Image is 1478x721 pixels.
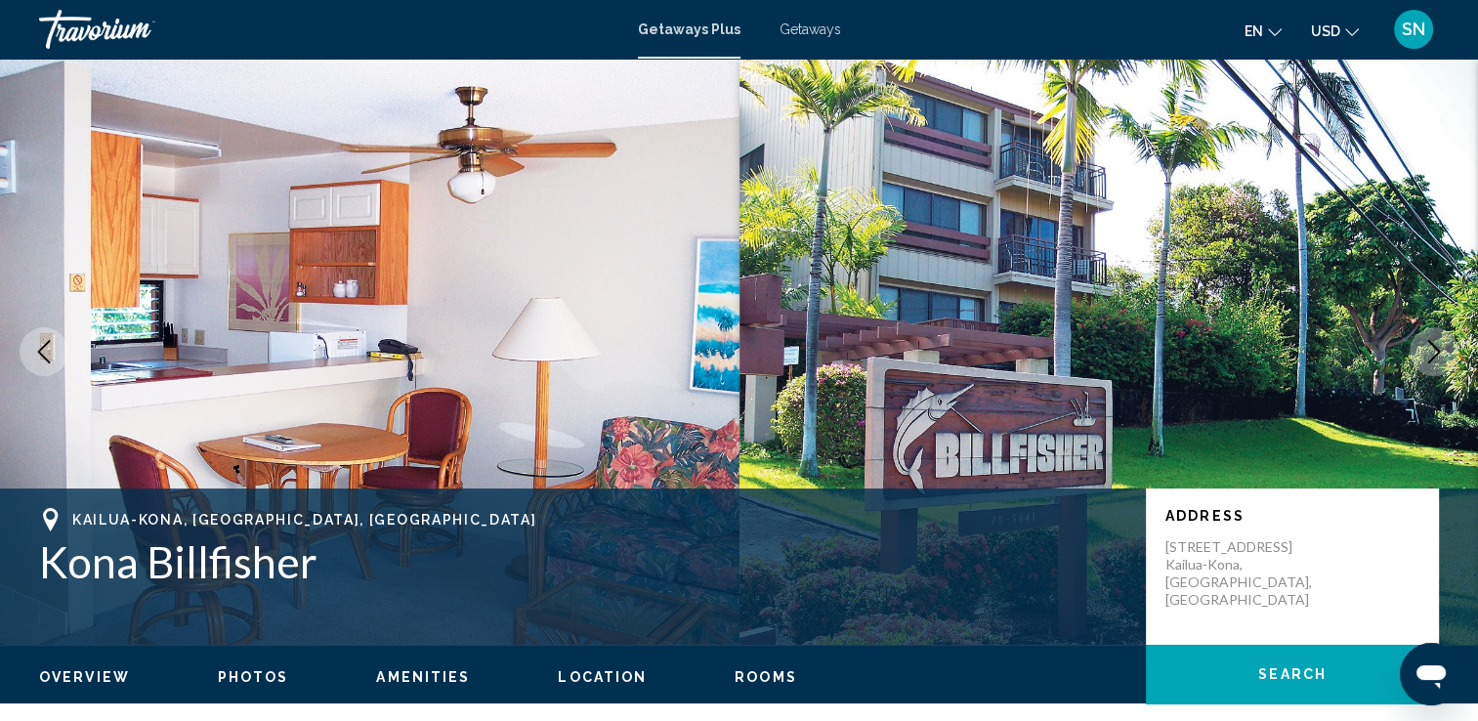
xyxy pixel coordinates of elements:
h1: Kona Billfisher [39,536,1126,587]
button: Location [558,668,647,686]
a: Travorium [39,10,618,49]
button: User Menu [1388,9,1439,50]
span: Photos [218,669,289,685]
button: Change language [1245,17,1282,45]
span: Overview [39,669,130,685]
span: Rooms [735,669,797,685]
p: Address [1165,508,1419,524]
button: Previous image [20,327,68,376]
button: Change currency [1311,17,1359,45]
button: Photos [218,668,289,686]
button: Overview [39,668,130,686]
span: Kailua-Kona, [GEOGRAPHIC_DATA], [GEOGRAPHIC_DATA] [72,512,536,528]
button: Search [1146,645,1439,703]
span: Amenities [376,669,470,685]
button: Next image [1410,327,1458,376]
span: USD [1311,23,1340,39]
button: Amenities [376,668,470,686]
button: Rooms [735,668,797,686]
p: [STREET_ADDRESS] Kailua-Kona, [GEOGRAPHIC_DATA], [GEOGRAPHIC_DATA] [1165,538,1322,609]
a: Getaways [780,21,841,37]
span: en [1245,23,1263,39]
span: Search [1258,667,1327,683]
span: SN [1402,20,1425,39]
iframe: Button to launch messaging window [1400,643,1462,705]
a: Getaways Plus [638,21,740,37]
span: Location [558,669,647,685]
